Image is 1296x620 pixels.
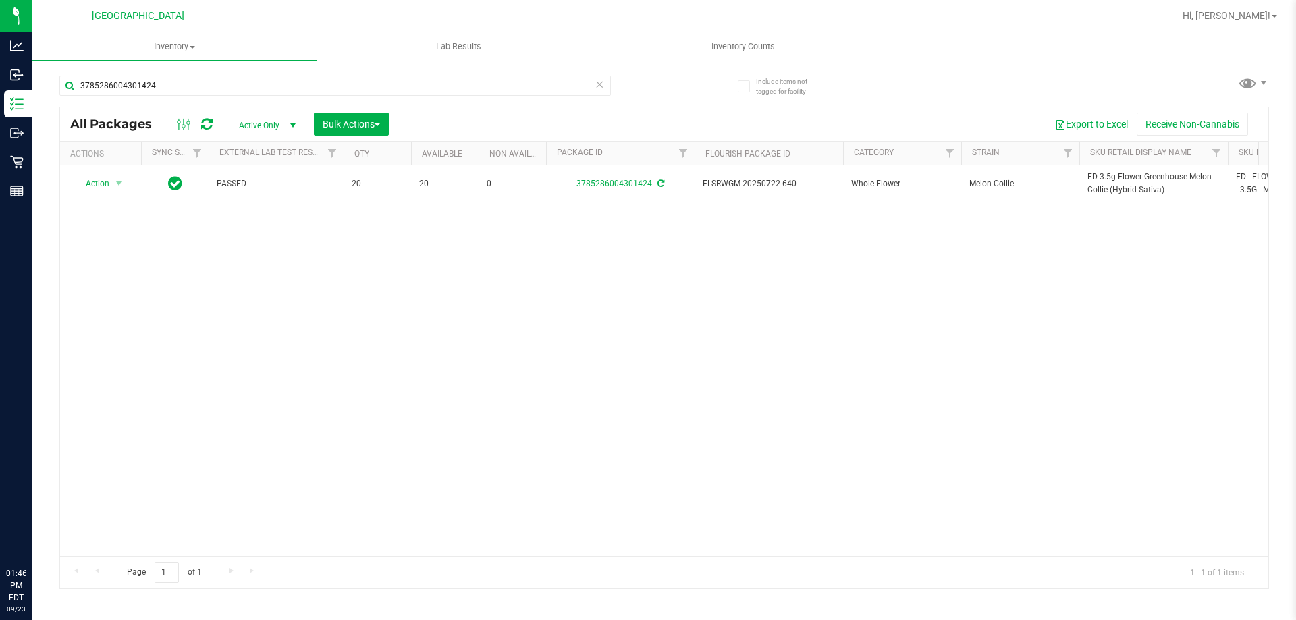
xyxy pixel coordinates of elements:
[851,177,953,190] span: Whole Flower
[6,604,26,614] p: 09/23
[217,177,335,190] span: PASSED
[115,562,213,583] span: Page of 1
[10,97,24,111] inline-svg: Inventory
[70,149,136,159] div: Actions
[672,142,695,165] a: Filter
[59,76,611,96] input: Search Package ID, Item Name, SKU, Lot or Part Number...
[969,177,1071,190] span: Melon Collie
[418,40,500,53] span: Lab Results
[6,567,26,604] p: 01:46 PM EDT
[655,179,664,188] span: Sync from Compliance System
[854,148,894,157] a: Category
[1090,148,1191,157] a: Sku Retail Display Name
[1206,142,1228,165] a: Filter
[323,119,380,130] span: Bulk Actions
[576,179,652,188] a: 3785286004301424
[601,32,885,61] a: Inventory Counts
[419,177,470,190] span: 20
[10,184,24,198] inline-svg: Reports
[314,113,389,136] button: Bulk Actions
[92,10,184,22] span: [GEOGRAPHIC_DATA]
[155,562,179,583] input: 1
[10,155,24,169] inline-svg: Retail
[70,117,165,132] span: All Packages
[354,149,369,159] a: Qty
[1046,113,1137,136] button: Export to Excel
[1239,148,1279,157] a: SKU Name
[10,126,24,140] inline-svg: Outbound
[10,68,24,82] inline-svg: Inbound
[422,149,462,159] a: Available
[1057,142,1079,165] a: Filter
[487,177,538,190] span: 0
[32,40,317,53] span: Inventory
[972,148,1000,157] a: Strain
[939,142,961,165] a: Filter
[595,76,604,93] span: Clear
[317,32,601,61] a: Lab Results
[693,40,793,53] span: Inventory Counts
[321,142,344,165] a: Filter
[705,149,790,159] a: Flourish Package ID
[1087,171,1220,196] span: FD 3.5g Flower Greenhouse Melon Collie (Hybrid-Sativa)
[74,174,110,193] span: Action
[703,177,835,190] span: FLSRWGM-20250722-640
[152,148,204,157] a: Sync Status
[1137,113,1248,136] button: Receive Non-Cannabis
[10,39,24,53] inline-svg: Analytics
[219,148,325,157] a: External Lab Test Result
[186,142,209,165] a: Filter
[352,177,403,190] span: 20
[13,512,54,553] iframe: Resource center
[557,148,603,157] a: Package ID
[489,149,549,159] a: Non-Available
[1179,562,1255,582] span: 1 - 1 of 1 items
[111,174,128,193] span: select
[168,174,182,193] span: In Sync
[32,32,317,61] a: Inventory
[756,76,823,96] span: Include items not tagged for facility
[1183,10,1270,21] span: Hi, [PERSON_NAME]!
